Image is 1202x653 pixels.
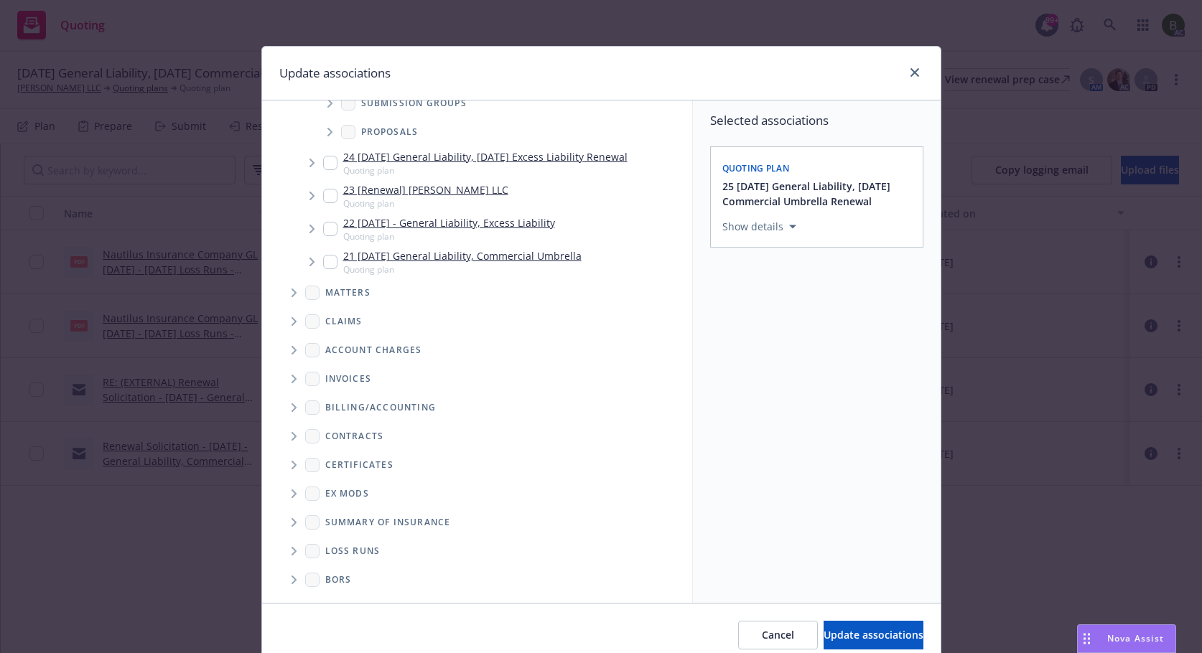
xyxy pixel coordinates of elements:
[1107,632,1164,644] span: Nova Assist
[343,215,555,230] a: 22 [DATE] - General Liability, Excess Liability
[343,230,555,243] span: Quoting plan
[279,64,391,83] h1: Update associations
[824,621,923,649] button: Update associations
[343,197,508,210] span: Quoting plan
[343,263,582,276] span: Quoting plan
[361,128,419,136] span: Proposals
[325,461,393,469] span: Certificates
[262,393,692,594] div: Folder Tree Example
[325,346,422,354] span: Account charges
[325,489,369,498] span: Ex Mods
[325,547,381,555] span: Loss Runs
[710,112,923,129] span: Selected associations
[717,218,802,235] button: Show details
[325,576,352,584] span: BORs
[343,248,582,263] a: 21 [DATE] General Liability, Commercial Umbrella
[1078,625,1096,652] div: Drag to move
[738,621,818,649] button: Cancel
[722,179,914,209] button: 25 [DATE] General Liability, [DATE] Commercial Umbrella Renewal
[325,518,451,527] span: Summary of insurance
[343,182,508,197] a: 23 [Renewal] [PERSON_NAME] LLC
[361,99,467,108] span: Submission groups
[343,149,628,164] a: 24 [DATE] General Liability, [DATE] Excess Liability Renewal
[722,162,790,174] span: Quoting plan
[325,288,371,297] span: Matters
[325,403,437,412] span: Billing/Accounting
[325,375,372,383] span: Invoices
[824,628,923,642] span: Update associations
[325,432,384,441] span: Contracts
[325,317,363,326] span: Claims
[1077,624,1176,653] button: Nova Assist
[343,164,628,177] span: Quoting plan
[906,64,923,81] a: close
[762,628,794,642] span: Cancel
